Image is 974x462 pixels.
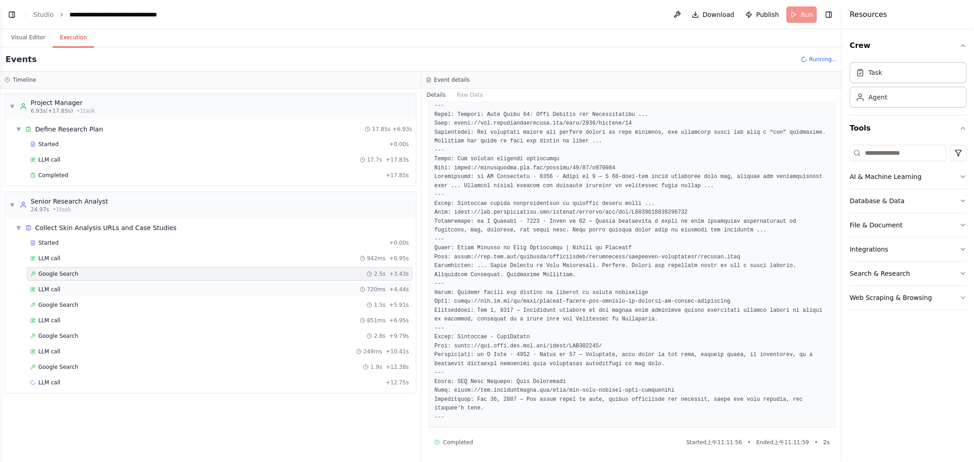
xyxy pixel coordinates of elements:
[850,115,967,141] button: Tools
[688,6,738,23] button: Download
[850,189,967,213] button: Database & Data
[389,301,409,309] span: + 5.91s
[35,223,177,232] div: Collect Skin Analysis URLs and Case Studies
[38,141,58,148] span: Started
[869,93,887,102] div: Agent
[435,21,830,422] pre: Loremi dolorsi: Ametc: ADIP Elitsedd Eiusmo Tempor: Incididuntu Laboreetd m ... Aliq: enima://min...
[367,255,386,262] span: 942ms
[703,10,735,19] span: Download
[386,363,409,371] span: + 12.38s
[756,439,809,446] span: Ended 上午11:11:59
[53,206,71,213] span: • 1 task
[31,107,73,115] span: 6.93s (+17.85s)
[434,76,470,84] h3: Event details
[850,213,967,237] button: File & Document
[363,348,382,355] span: 249ms
[38,363,78,371] span: Google Search
[38,172,68,179] span: Completed
[33,11,54,18] a: Studio
[35,125,103,134] div: Define Research Plan
[38,255,60,262] span: LLM call
[850,58,967,115] div: Crew
[5,8,18,21] button: Show left sidebar
[850,165,967,189] button: AI & Machine Learning
[367,317,386,324] span: 851ms
[822,8,835,21] button: Hide right sidebar
[16,224,21,231] span: ▼
[850,286,967,310] button: Web Scraping & Browsing
[389,286,409,293] span: + 4.44s
[370,363,382,371] span: 1.9s
[31,98,95,107] div: Project Manager
[443,439,473,446] span: Completed
[823,439,830,446] span: 2 s
[421,89,452,101] button: Details
[389,255,409,262] span: + 0.95s
[367,286,386,293] span: 720ms
[386,156,409,163] span: + 17.83s
[38,317,60,324] span: LLM call
[374,332,385,340] span: 2.8s
[451,89,489,101] button: Raw Data
[38,156,60,163] span: LLM call
[77,107,95,115] span: • 1 task
[38,332,78,340] span: Google Search
[38,379,60,386] span: LLM call
[31,197,108,206] div: Senior Research Analyst
[850,141,967,317] div: Tools
[389,332,409,340] span: + 9.79s
[10,201,15,209] span: ▼
[756,10,779,19] span: Publish
[374,270,385,278] span: 2.5s
[392,126,412,133] span: + 6.93s
[850,33,967,58] button: Crew
[809,56,837,63] span: Running...
[31,206,49,213] span: 24.97s
[389,141,409,148] span: + 0.00s
[815,439,818,446] span: •
[16,126,21,133] span: ▼
[38,301,78,309] span: Google Search
[850,262,967,285] button: Search & Research
[389,239,409,247] span: + 0.00s
[386,379,409,386] span: + 12.75s
[53,28,94,47] button: Execution
[386,348,409,355] span: + 10.41s
[38,239,58,247] span: Started
[389,317,409,324] span: + 6.95s
[372,126,391,133] span: 17.85s
[742,6,783,23] button: Publish
[748,439,751,446] span: •
[38,286,60,293] span: LLM call
[850,237,967,261] button: Integrations
[850,9,887,20] h4: Resources
[686,439,742,446] span: Started 上午11:11:56
[386,172,409,179] span: + 17.85s
[10,103,15,110] span: ▼
[374,301,385,309] span: 1.5s
[38,270,78,278] span: Google Search
[869,68,882,77] div: Task
[389,270,409,278] span: + 3.43s
[5,53,37,66] h2: Events
[13,76,36,84] h3: Timeline
[38,348,60,355] span: LLM call
[367,156,382,163] span: 17.7s
[33,10,172,19] nav: breadcrumb
[4,28,53,47] button: Visual Editor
